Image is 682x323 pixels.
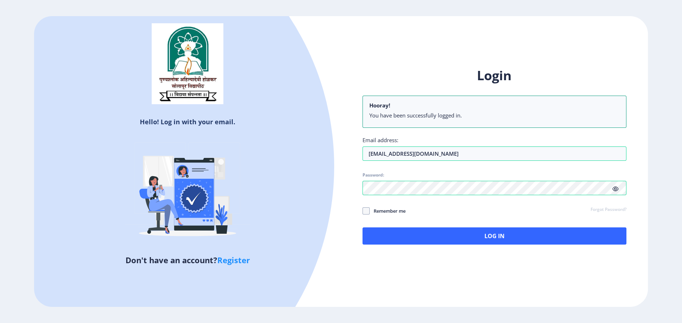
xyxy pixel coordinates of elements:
input: Email address [363,146,626,161]
li: You have been successfully logged in. [369,112,620,119]
a: Register [217,255,250,265]
h5: Don't have an account? [39,254,336,266]
button: Log In [363,227,626,245]
img: sulogo.png [152,23,223,104]
b: Hooray! [369,102,390,109]
a: Forgot Password? [591,207,626,213]
label: Email address: [363,136,398,144]
label: Password: [363,172,384,178]
img: Verified-rafiki.svg [125,129,250,254]
h1: Login [363,67,626,84]
span: Remember me [370,207,406,215]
